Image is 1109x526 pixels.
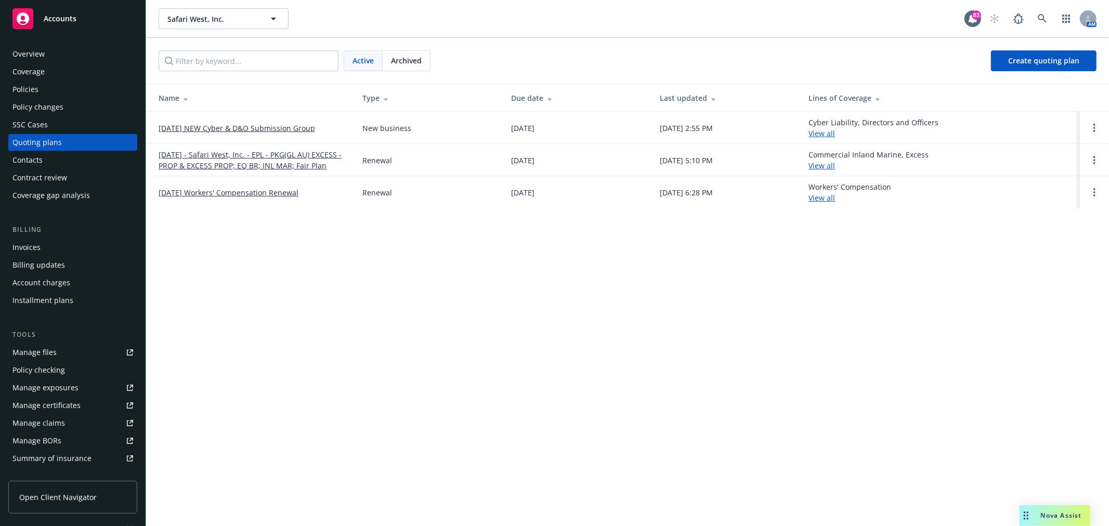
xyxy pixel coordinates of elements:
div: Policies [12,81,38,98]
div: [DATE] [511,155,534,166]
a: Quoting plans [8,134,137,151]
div: Manage certificates [12,397,81,414]
a: Manage files [8,344,137,361]
div: Policy checking [12,362,65,378]
div: New business [362,123,411,134]
a: Policies [8,81,137,98]
a: Start snowing [984,8,1005,29]
div: [DATE] 6:28 PM [660,187,713,198]
span: Active [353,55,374,66]
a: View all [808,193,835,203]
a: Account charges [8,274,137,291]
a: Coverage [8,63,137,80]
div: Workers' Compensation [808,181,891,203]
a: View all [808,128,835,138]
a: Contacts [8,152,137,168]
div: Manage exposures [12,379,79,396]
a: Overview [8,46,137,62]
div: [DATE] 2:55 PM [660,123,713,134]
a: Policy changes [8,99,137,115]
a: Manage exposures [8,379,137,396]
div: Manage files [12,344,57,361]
span: Accounts [44,15,76,23]
span: Create quoting plan [1008,56,1079,65]
a: SSC Cases [8,116,137,133]
span: Archived [391,55,422,66]
span: Nova Assist [1041,511,1082,520]
div: Overview [12,46,45,62]
a: Contract review [8,169,137,186]
div: Policy AI ingestions [12,468,79,484]
div: 83 [972,10,981,20]
div: Renewal [362,187,392,198]
input: Filter by keyword... [159,50,338,71]
a: Report a Bug [1008,8,1029,29]
a: Manage claims [8,415,137,431]
a: View all [808,161,835,170]
a: Billing updates [8,257,137,273]
button: Safari West, Inc. [159,8,289,29]
a: [DATE] - Safari West, Inc. - EPL - PKG(GL AU) EXCESS - PROP & EXCESS PROP; EQ BR; INL MAR; Fair Plan [159,149,346,171]
a: Switch app [1056,8,1077,29]
span: Open Client Navigator [19,492,97,503]
div: Type [362,93,494,103]
div: Drag to move [1020,505,1033,526]
button: Nova Assist [1020,505,1090,526]
div: Contacts [12,152,43,168]
a: Coverage gap analysis [8,187,137,204]
a: [DATE] Workers' Compensation Renewal [159,187,298,198]
div: Summary of insurance [12,450,92,467]
div: Name [159,93,346,103]
a: Open options [1088,186,1101,199]
a: Manage BORs [8,432,137,449]
a: Search [1032,8,1053,29]
div: [DATE] [511,123,534,134]
div: Lines of Coverage [808,93,1072,103]
div: Billing updates [12,257,65,273]
div: Commercial Inland Marine, Excess [808,149,929,171]
div: Renewal [362,155,392,166]
div: Billing [8,225,137,235]
a: Open options [1088,154,1101,166]
a: Invoices [8,239,137,256]
div: Coverage [12,63,45,80]
div: Account charges [12,274,70,291]
a: Policy AI ingestions [8,468,137,484]
div: [DATE] 5:10 PM [660,155,713,166]
a: Accounts [8,4,137,33]
div: Due date [511,93,643,103]
span: Safari West, Inc. [167,14,257,24]
div: [DATE] [511,187,534,198]
div: Manage claims [12,415,65,431]
a: Installment plans [8,292,137,309]
div: SSC Cases [12,116,48,133]
a: Policy checking [8,362,137,378]
div: Quoting plans [12,134,62,151]
div: Last updated [660,93,792,103]
div: Installment plans [12,292,73,309]
div: Tools [8,330,137,340]
a: Manage certificates [8,397,137,414]
a: Create quoting plan [991,50,1097,71]
div: Coverage gap analysis [12,187,90,204]
div: Contract review [12,169,67,186]
a: [DATE] NEW Cyber & D&O Submission Group [159,123,315,134]
div: Invoices [12,239,41,256]
a: Open options [1088,122,1101,134]
div: Policy changes [12,99,63,115]
div: Manage BORs [12,432,61,449]
div: Cyber Liability, Directors and Officers [808,117,938,139]
a: Summary of insurance [8,450,137,467]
